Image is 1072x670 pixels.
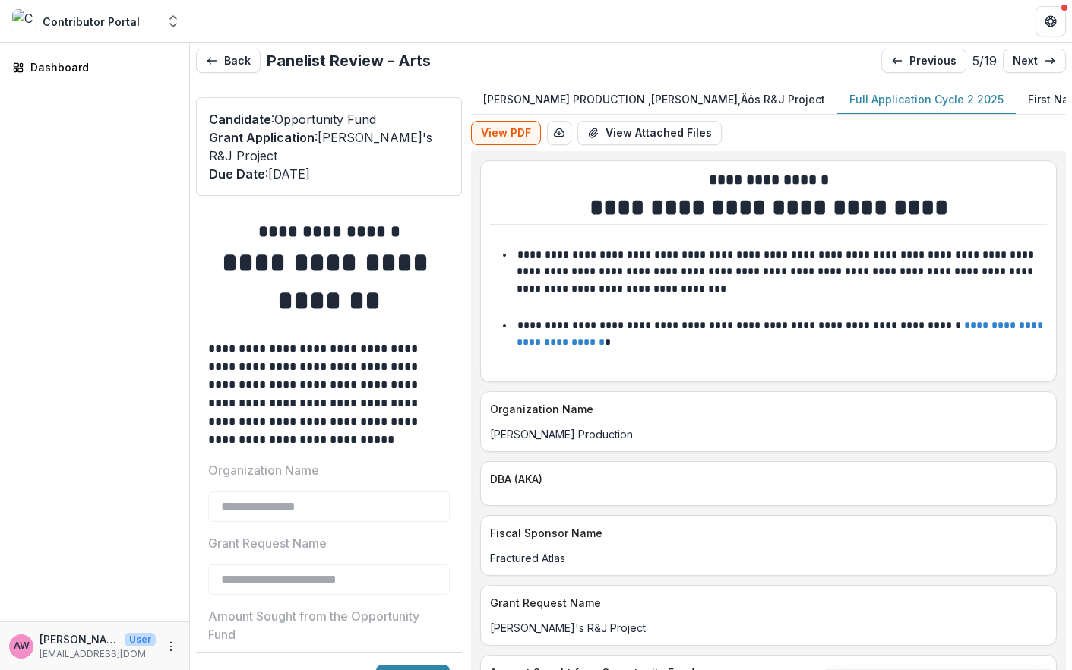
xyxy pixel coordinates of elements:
p: Grant Request Name [208,534,327,552]
p: 5 / 19 [972,52,997,70]
p: [PERSON_NAME] PRODUCTION ‚[PERSON_NAME]‚Äôs R&J Project [483,91,825,107]
p: : [DATE] [209,165,449,183]
p: Grant Request Name [490,595,1041,611]
span: Candidate [209,112,271,127]
p: User [125,633,156,646]
button: View PDF [471,121,541,145]
h2: Panelist Review - Arts [267,52,431,70]
a: previous [881,49,966,73]
p: Fiscal Sponsor Name [490,525,1041,541]
p: DBA (AKA) [490,471,1041,487]
p: [EMAIL_ADDRESS][DOMAIN_NAME] [40,647,156,661]
p: [PERSON_NAME]'s R&J Project [490,620,1047,636]
div: alisha wormsley [14,641,30,651]
p: Fractured Atlas [490,550,1047,566]
p: previous [909,55,957,68]
img: Contributor Portal [12,9,36,33]
a: next [1003,49,1066,73]
button: More [162,637,180,656]
p: : [PERSON_NAME]'s R&J Project [209,128,449,165]
span: Grant Application [209,130,315,145]
p: next [1013,55,1038,68]
p: : Opportunity Fund [209,110,449,128]
p: [PERSON_NAME] Production [490,426,1047,442]
button: Get Help [1036,6,1066,36]
a: Dashboard [6,55,183,80]
p: [PERSON_NAME] [40,631,119,647]
p: Amount Sought from the Opportunity Fund [208,607,441,643]
p: Organization Name [490,401,1041,417]
p: Full Application Cycle 2 2025 [849,91,1004,107]
button: View Attached Files [577,121,722,145]
button: Back [196,49,261,73]
p: Organization Name [208,461,319,479]
div: Dashboard [30,59,171,75]
span: Due Date [209,166,265,182]
button: Open entity switcher [163,6,184,36]
div: Contributor Portal [43,14,140,30]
